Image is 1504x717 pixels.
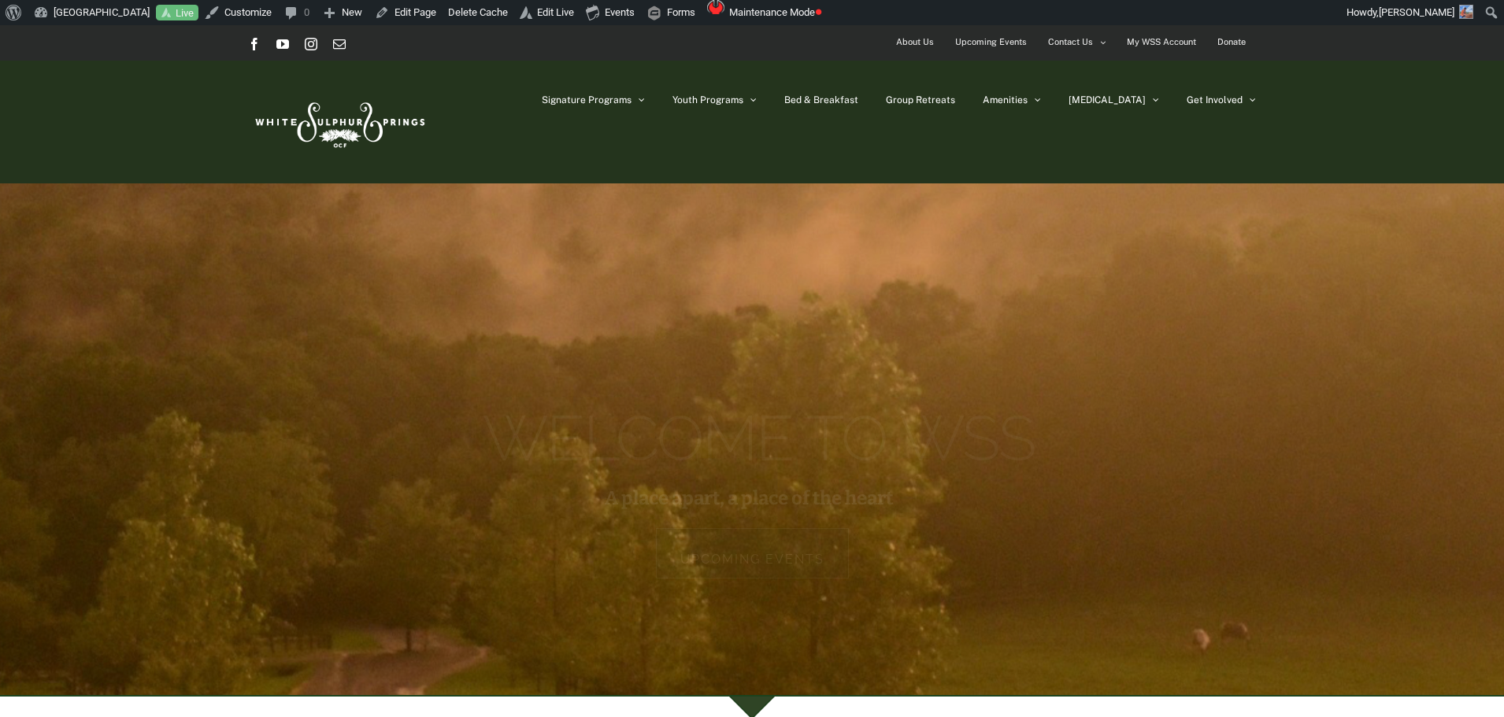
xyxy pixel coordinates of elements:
a: Donate [1207,25,1256,60]
span: My WSS Account [1127,31,1196,54]
span: Get Involved [1187,95,1243,105]
rs-layer: Welcome to WSS [483,421,1035,456]
a: Youth Programs [672,61,757,139]
a: Upcoming Events [945,25,1037,60]
span: Upcoming Events [955,31,1027,54]
span: Signature Programs [542,95,632,105]
span: Group Retreats [886,95,955,105]
a: Group Retreats [886,61,955,139]
nav: Main Menu [542,61,1256,139]
a: About Us [886,25,944,60]
a: Get Involved [1187,61,1256,139]
a: Instagram [305,38,317,50]
a: Bed & Breakfast [784,61,858,139]
a: Email [333,38,346,50]
a: Live [156,5,198,21]
a: [MEDICAL_DATA] [1069,61,1159,139]
span: Youth Programs [672,95,743,105]
span: Donate [1217,31,1246,54]
span: [MEDICAL_DATA] [1069,95,1146,105]
nav: Secondary Menu [886,25,1256,60]
a: Upcoming Events [656,528,849,578]
a: My WSS Account [1117,25,1206,60]
a: Facebook [248,38,261,50]
rs-layer: A place apart, a place of the heart [605,490,893,507]
span: Contact Us [1048,31,1093,54]
img: White Sulphur Springs Logo [248,85,429,159]
a: Amenities [983,61,1041,139]
span: Amenities [983,95,1028,105]
span: About Us [896,31,934,54]
span: [PERSON_NAME] [1379,6,1454,18]
span: Bed & Breakfast [784,95,858,105]
a: Signature Programs [542,61,645,139]
a: Contact Us [1038,25,1116,60]
img: SusannePappal-66x66.jpg [1459,5,1473,19]
a: YouTube [276,38,289,50]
